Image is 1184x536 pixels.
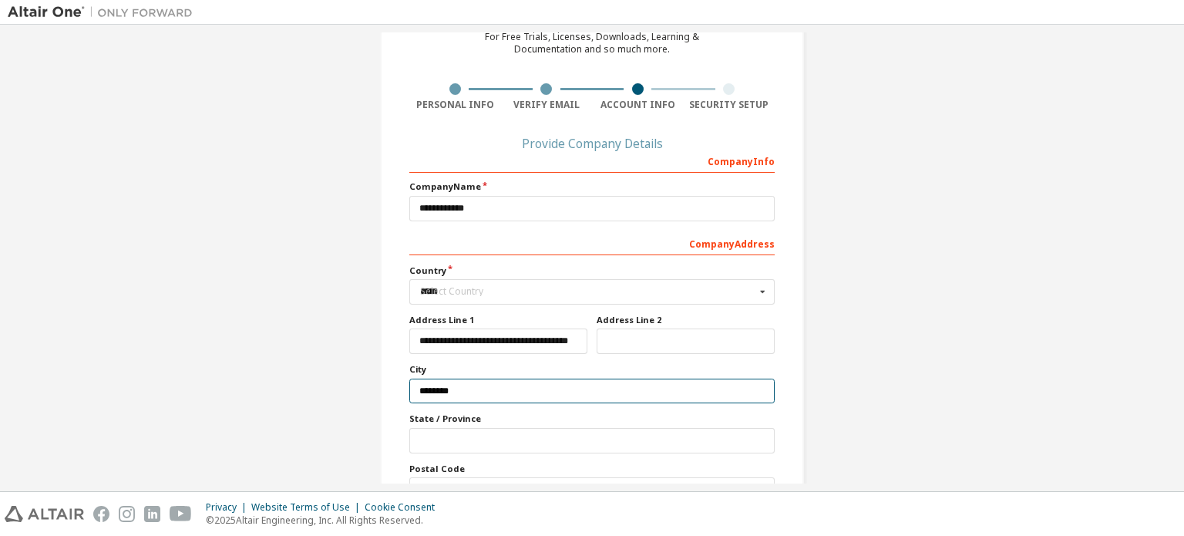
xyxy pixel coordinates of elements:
[409,413,775,425] label: State / Province
[485,31,699,56] div: For Free Trials, Licenses, Downloads, Learning & Documentation and so much more.
[251,501,365,514] div: Website Terms of Use
[93,506,109,522] img: facebook.svg
[170,506,192,522] img: youtube.svg
[592,99,684,111] div: Account Info
[409,463,775,475] label: Postal Code
[409,180,775,193] label: Company Name
[409,99,501,111] div: Personal Info
[206,501,251,514] div: Privacy
[206,514,444,527] p: © 2025 Altair Engineering, Inc. All Rights Reserved.
[684,99,775,111] div: Security Setup
[409,148,775,173] div: Company Info
[144,506,160,522] img: linkedin.svg
[409,363,775,376] label: City
[409,231,775,255] div: Company Address
[365,501,444,514] div: Cookie Consent
[5,506,84,522] img: altair_logo.svg
[501,99,593,111] div: Verify Email
[409,139,775,148] div: Provide Company Details
[119,506,135,522] img: instagram.svg
[409,265,775,277] label: Country
[8,5,200,20] img: Altair One
[420,287,755,296] div: Select Country
[597,314,775,326] label: Address Line 2
[409,314,587,326] label: Address Line 1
